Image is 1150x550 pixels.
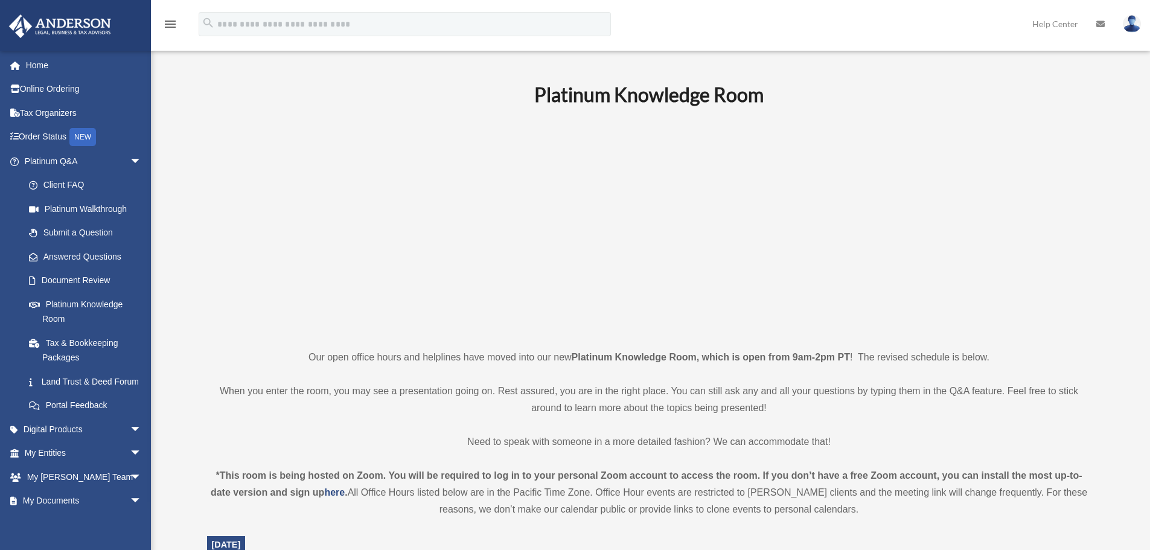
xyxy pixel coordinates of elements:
p: When you enter the room, you may see a presentation going on. Rest assured, you are in the right ... [207,383,1091,417]
a: Answered Questions [17,245,160,269]
span: arrow_drop_down [130,417,154,442]
p: Our open office hours and helplines have moved into our new ! The revised schedule is below. [207,349,1091,366]
a: Online Ordering [8,77,160,101]
span: arrow_drop_down [130,149,154,174]
a: My [PERSON_NAME] Teamarrow_drop_down [8,465,160,489]
span: arrow_drop_down [130,465,154,490]
a: menu [163,21,177,31]
strong: *This room is being hosted on Zoom. You will be required to log in to your personal Zoom account ... [211,470,1082,497]
div: All Office Hours listed below are in the Pacific Time Zone. Office Hour events are restricted to ... [207,467,1091,518]
a: My Documentsarrow_drop_down [8,489,160,513]
a: here [324,487,345,497]
a: Document Review [17,269,160,293]
iframe: 231110_Toby_KnowledgeRoom [468,123,830,327]
a: Order StatusNEW [8,125,160,150]
div: NEW [69,128,96,146]
a: Land Trust & Deed Forum [17,369,160,394]
i: search [202,16,215,30]
a: Submit a Question [17,221,160,245]
a: Platinum Walkthrough [17,197,160,221]
a: Platinum Knowledge Room [17,292,154,331]
a: Portal Feedback [17,394,160,418]
a: Digital Productsarrow_drop_down [8,417,160,441]
i: menu [163,17,177,31]
strong: Platinum Knowledge Room, which is open from 9am-2pm PT [572,352,850,362]
strong: . [345,487,347,497]
img: Anderson Advisors Platinum Portal [5,14,115,38]
img: User Pic [1123,15,1141,33]
a: Platinum Q&Aarrow_drop_down [8,149,160,173]
p: Need to speak with someone in a more detailed fashion? We can accommodate that! [207,433,1091,450]
span: arrow_drop_down [130,441,154,466]
span: [DATE] [212,540,241,549]
a: My Entitiesarrow_drop_down [8,441,160,465]
a: Client FAQ [17,173,160,197]
span: arrow_drop_down [130,489,154,514]
a: Home [8,53,160,77]
a: Tax Organizers [8,101,160,125]
a: Tax & Bookkeeping Packages [17,331,160,369]
b: Platinum Knowledge Room [534,83,764,106]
